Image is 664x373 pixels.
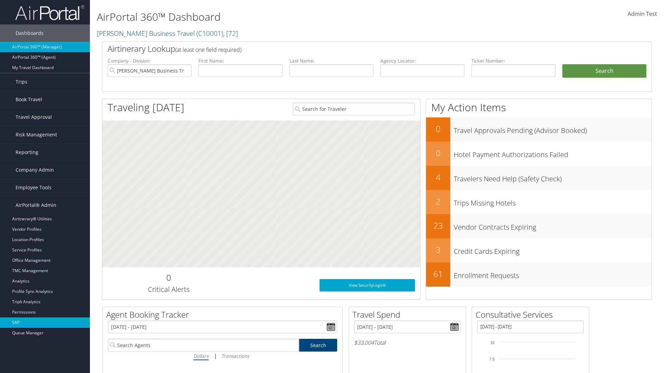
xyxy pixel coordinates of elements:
img: airportal-logo.png [15,4,84,21]
h2: 2 [426,195,450,207]
h2: Airtinerary Lookup [108,43,601,55]
a: Admin Test [628,3,657,25]
a: Search [299,339,338,352]
span: Travel Approval [16,108,52,126]
h3: Trips Missing Hotels [454,195,652,208]
span: Dashboards [16,25,44,42]
h3: Credit Cards Expiring [454,243,652,256]
a: View SecurityLogic® [320,279,415,291]
span: Risk Management [16,126,57,143]
h6: Total [354,339,461,346]
a: 61Enrollment Requests [426,262,652,287]
a: [PERSON_NAME] Business Travel [97,29,238,38]
h3: Critical Alerts [108,285,230,294]
span: Book Travel [16,91,42,108]
h2: Travel Spend [352,309,466,321]
h3: Enrollment Requests [454,267,652,280]
h2: 0 [426,123,450,135]
h3: Travel Approvals Pending (Advisor Booked) [454,122,652,135]
span: Admin Test [628,10,657,18]
span: AirPortal® Admin [16,197,56,214]
label: Last Name: [289,57,373,64]
h2: Consultative Services [476,309,589,321]
h3: Vendor Contracts Expiring [454,219,652,232]
h1: My Action Items [426,100,652,115]
h2: 4 [426,171,450,183]
label: Agency Locator: [380,57,464,64]
a: 4Travelers Need Help (Safety Check) [426,166,652,190]
h2: 0 [426,147,450,159]
h2: 61 [426,268,450,280]
span: Company Admin [16,161,54,179]
label: Ticket Number: [471,57,555,64]
h2: 0 [108,272,230,284]
span: Reporting [16,144,38,161]
h3: Travelers Need Help (Safety Check) [454,171,652,184]
h3: Hotel Payment Authorizations Failed [454,146,652,160]
h2: 23 [426,220,450,231]
label: Company - Division: [108,57,192,64]
i: Dollars [193,353,209,359]
span: ( C10001 ) [196,29,223,38]
input: Search Agents [108,339,299,352]
input: Search for Traveler [293,103,415,115]
tspan: 10 [490,341,495,345]
a: 23Vendor Contracts Expiring [426,214,652,238]
a: 0Travel Approvals Pending (Advisor Booked) [426,117,652,142]
div: | [108,352,337,360]
button: Search [562,64,646,78]
i: Transactions [221,353,249,359]
h2: 3 [426,244,450,256]
h1: AirPortal 360™ Dashboard [97,10,470,24]
tspan: 7.5 [489,357,495,361]
h1: Traveling [DATE] [108,100,184,115]
span: Employee Tools [16,179,52,196]
a: 2Trips Missing Hotels [426,190,652,214]
label: First Name: [199,57,283,64]
a: 3Credit Cards Expiring [426,238,652,262]
span: , [ 72 ] [223,29,238,38]
span: (at least one field required) [175,46,241,54]
h2: Agent Booking Tracker [106,309,342,321]
span: $33,004 [354,339,374,346]
span: Trips [16,73,27,90]
a: 0Hotel Payment Authorizations Failed [426,142,652,166]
